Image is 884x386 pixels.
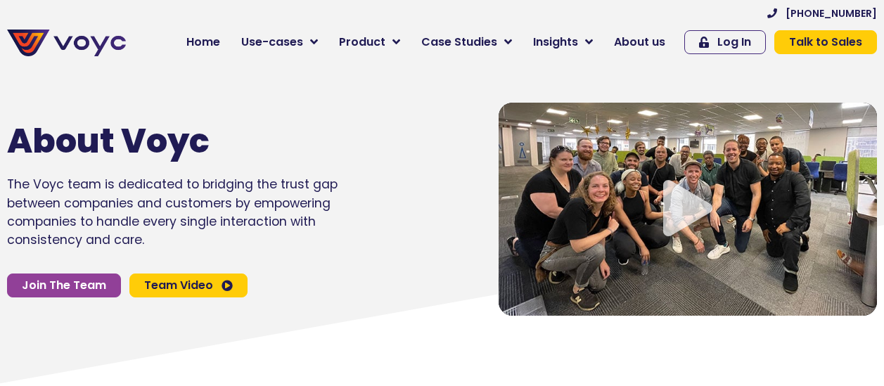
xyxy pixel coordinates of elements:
[176,28,231,56] a: Home
[7,274,121,297] a: Join The Team
[767,8,877,18] a: [PHONE_NUMBER]
[186,34,220,51] span: Home
[789,37,862,48] span: Talk to Sales
[22,280,106,291] span: Join The Team
[411,28,523,56] a: Case Studies
[328,28,411,56] a: Product
[144,280,213,291] span: Team Video
[614,34,665,51] span: About us
[660,180,716,238] div: Video play button
[231,28,328,56] a: Use-cases
[684,30,766,54] a: Log In
[7,175,393,250] p: The Voyc team is dedicated to bridging the trust gap between companies and customers by empowerin...
[717,37,751,48] span: Log In
[339,34,385,51] span: Product
[786,8,877,18] span: [PHONE_NUMBER]
[241,34,303,51] span: Use-cases
[129,274,248,297] a: Team Video
[603,28,676,56] a: About us
[774,30,877,54] a: Talk to Sales
[533,34,578,51] span: Insights
[7,30,126,56] img: voyc-full-logo
[421,34,497,51] span: Case Studies
[7,121,351,162] h1: About Voyc
[523,28,603,56] a: Insights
